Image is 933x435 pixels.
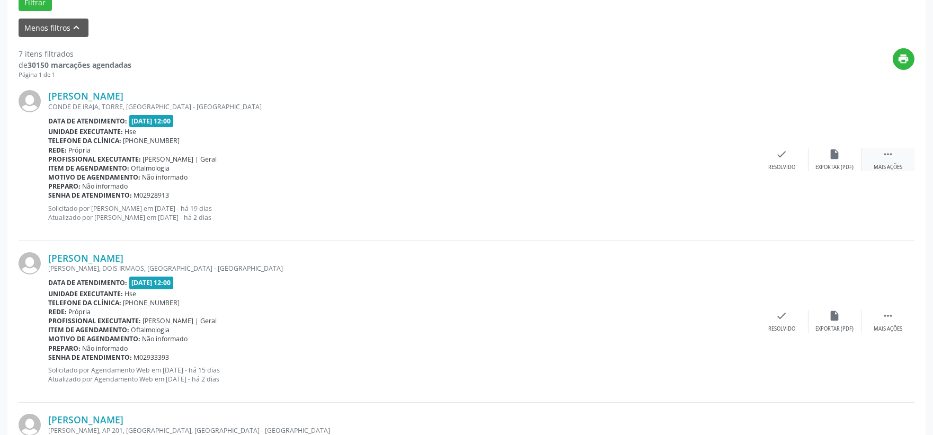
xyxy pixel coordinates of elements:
[48,252,123,264] a: [PERSON_NAME]
[874,164,902,171] div: Mais ações
[134,191,170,200] span: M02928913
[19,252,41,274] img: img
[48,307,67,316] b: Rede:
[48,298,121,307] b: Telefone da clínica:
[125,289,137,298] span: Hse
[48,289,123,298] b: Unidade executante:
[48,344,81,353] b: Preparo:
[48,316,141,325] b: Profissional executante:
[123,136,180,145] span: [PHONE_NUMBER]
[19,59,131,70] div: de
[83,344,128,353] span: Não informado
[898,53,910,65] i: print
[48,146,67,155] b: Rede:
[19,48,131,59] div: 7 itens filtrados
[882,148,894,160] i: 
[143,334,188,343] span: Não informado
[129,277,174,289] span: [DATE] 12:00
[134,353,170,362] span: M02933393
[48,366,756,384] p: Solicitado por Agendamento Web em [DATE] - há 15 dias Atualizado por Agendamento Web em [DATE] - ...
[131,325,170,334] span: Oftalmologia
[123,298,180,307] span: [PHONE_NUMBER]
[48,204,756,222] p: Solicitado por [PERSON_NAME] em [DATE] - há 19 dias Atualizado por [PERSON_NAME] em [DATE] - há 2...
[776,148,788,160] i: check
[48,173,140,182] b: Motivo de agendamento:
[48,90,123,102] a: [PERSON_NAME]
[829,310,841,322] i: insert_drive_file
[768,325,795,333] div: Resolvido
[19,70,131,79] div: Página 1 de 1
[882,310,894,322] i: 
[893,48,914,70] button: print
[776,310,788,322] i: check
[48,264,756,273] div: [PERSON_NAME], DOIS IRMAOS, [GEOGRAPHIC_DATA] - [GEOGRAPHIC_DATA]
[48,102,756,111] div: CONDE DE IRAJA, TORRE, [GEOGRAPHIC_DATA] - [GEOGRAPHIC_DATA]
[768,164,795,171] div: Resolvido
[83,182,128,191] span: Não informado
[48,155,141,164] b: Profissional executante:
[48,191,132,200] b: Senha de atendimento:
[816,164,854,171] div: Exportar (PDF)
[129,115,174,127] span: [DATE] 12:00
[48,182,81,191] b: Preparo:
[874,325,902,333] div: Mais ações
[48,164,129,173] b: Item de agendamento:
[48,325,129,334] b: Item de agendamento:
[143,316,217,325] span: [PERSON_NAME] | Geral
[48,414,123,425] a: [PERSON_NAME]
[131,164,170,173] span: Oftalmologia
[48,117,127,126] b: Data de atendimento:
[125,127,137,136] span: Hse
[143,155,217,164] span: [PERSON_NAME] | Geral
[71,22,83,33] i: keyboard_arrow_up
[69,146,91,155] span: Própria
[28,60,131,70] strong: 30150 marcações agendadas
[48,426,756,435] div: [PERSON_NAME], AP 201, [GEOGRAPHIC_DATA], [GEOGRAPHIC_DATA] - [GEOGRAPHIC_DATA]
[69,307,91,316] span: Própria
[19,90,41,112] img: img
[19,19,88,37] button: Menos filtroskeyboard_arrow_up
[48,136,121,145] b: Telefone da clínica:
[48,127,123,136] b: Unidade executante:
[143,173,188,182] span: Não informado
[48,278,127,287] b: Data de atendimento:
[829,148,841,160] i: insert_drive_file
[816,325,854,333] div: Exportar (PDF)
[48,334,140,343] b: Motivo de agendamento:
[48,353,132,362] b: Senha de atendimento:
